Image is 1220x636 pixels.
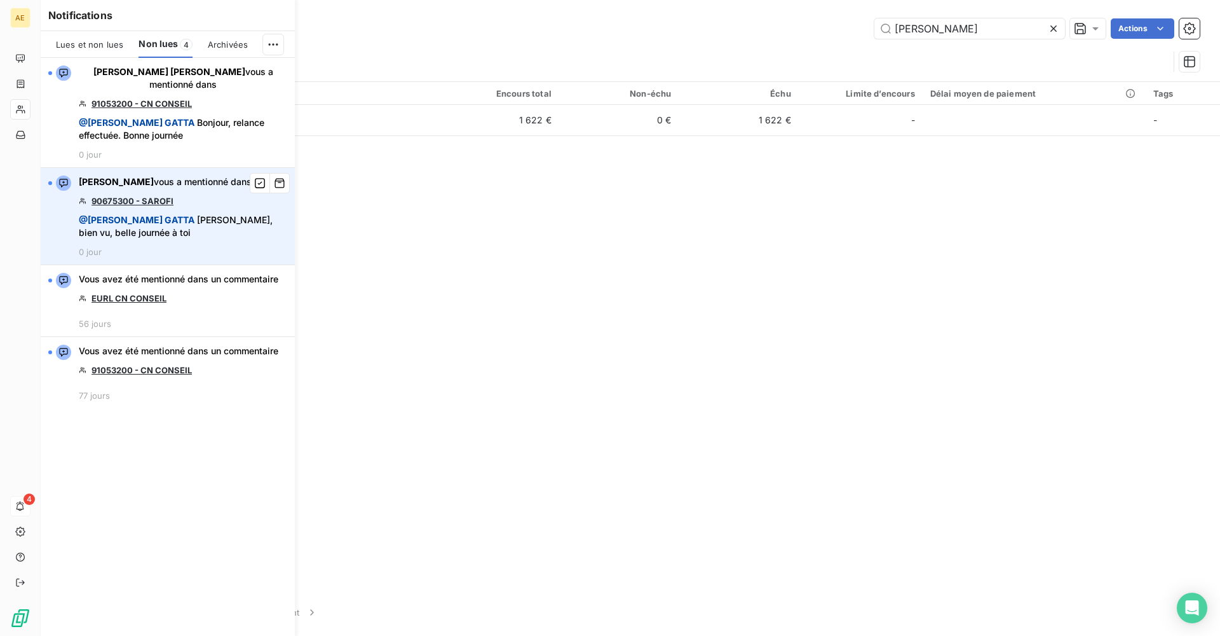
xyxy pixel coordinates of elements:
[139,38,178,50] span: Non lues
[41,58,295,168] button: [PERSON_NAME] [PERSON_NAME]vous a mentionné dans91053200 - CN CONSEIL @[PERSON_NAME] GATTA Bonjou...
[79,273,278,286] span: Vous avez été mentionné dans un commentaire
[24,494,35,505] span: 4
[79,176,252,188] span: vous a mentionné dans
[79,117,194,128] span: @ [PERSON_NAME] GATTA
[79,176,154,187] span: [PERSON_NAME]
[41,265,295,337] button: Vous avez été mentionné dans un commentaireEURL CN CONSEIL56 jours
[1153,114,1157,125] span: -
[56,39,123,50] span: Lues et non lues
[91,365,192,375] a: 91053200 - CN CONSEIL
[79,214,194,225] span: @ [PERSON_NAME] GATTA
[10,8,30,28] div: AE
[686,88,790,99] div: Échu
[79,345,278,357] span: Vous avez été mentionné dans un commentaire
[91,99,192,109] a: 91053200 - CN CONSEIL
[439,105,559,135] td: 1 622 €
[91,196,173,206] a: 90675300 - SAROFI
[79,391,110,401] span: 77 jours
[447,88,551,99] div: Encours total
[79,149,102,160] span: 0 jour
[930,88,1138,99] div: Délai moyen de paiement
[567,88,671,99] div: Non-échu
[1111,18,1174,39] button: Actions
[41,337,295,408] button: Vous avez été mentionné dans un commentaire91053200 - CN CONSEIL77 jours
[79,319,111,329] span: 56 jours
[679,105,798,135] td: 1 622 €
[180,39,193,50] span: 4
[48,8,287,23] h6: Notifications
[91,293,166,303] a: EURL CN CONSEIL
[79,247,102,257] span: 0 jour
[79,214,287,239] span: [PERSON_NAME], bien vu, belle journée à toi
[208,39,248,50] span: Archivées
[874,18,1065,39] input: Rechercher
[911,114,915,127] span: -
[93,66,245,77] span: [PERSON_NAME] [PERSON_NAME]
[41,168,295,265] button: [PERSON_NAME]vous a mentionné dans90675300 - SAROFI @[PERSON_NAME] GATTA [PERSON_NAME], bien vu, ...
[79,116,287,142] span: Bonjour, relance effectuée. Bonne journée
[1153,88,1212,99] div: Tags
[79,66,287,91] span: vous a mentionné dans
[559,105,679,135] td: 0 €
[1177,593,1207,623] div: Open Intercom Messenger
[806,88,915,99] div: Limite d’encours
[10,608,30,628] img: Logo LeanPay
